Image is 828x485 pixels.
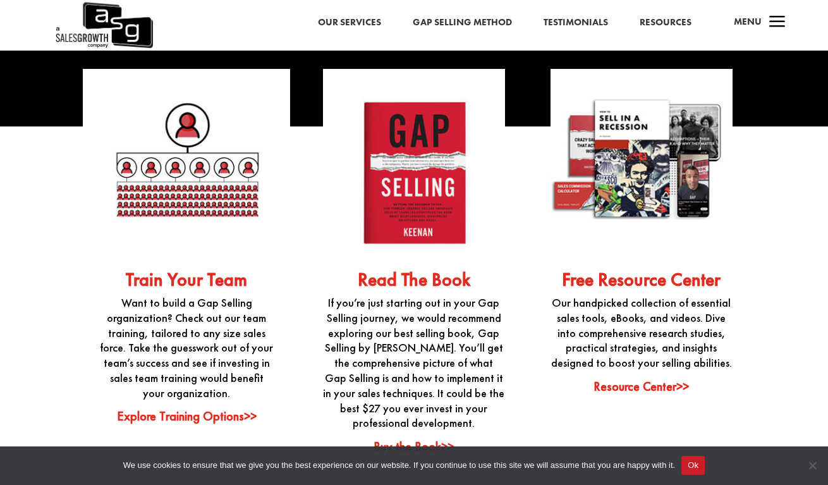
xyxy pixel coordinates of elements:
[562,267,721,292] a: Free Resource Center
[681,456,705,475] button: Ok
[806,459,819,472] span: No
[140,75,213,83] div: Keywords by Traffic
[594,378,689,395] a: Resource Center>>
[551,295,733,371] p: Our handpicked collection of essential sales tools, eBooks, and videos. Dive into comprehensive r...
[318,15,381,31] a: Our Services
[34,73,44,83] img: tab_domain_overview_orange.svg
[323,295,505,431] p: If you’re just starting out in your Gap Selling journey, we would recommend exploring our best se...
[95,295,277,401] p: Want to build a Gap Selling organization? Check out our team training, tailored to any size sales...
[734,15,762,28] span: Menu
[413,15,512,31] a: Gap Selling Method
[126,73,136,83] img: tab_keywords_by_traffic_grey.svg
[374,438,454,455] a: Buy the Book>>
[551,69,733,251] img: A collage of resources featured in the Gap Selling Free Resource Center, including an eBook title...
[126,267,247,292] a: Train Your Team
[765,10,790,35] span: a
[20,33,30,43] img: website_grey.svg
[358,267,470,292] a: Read The Book
[544,15,608,31] a: Testimonials
[95,69,277,251] img: An organizational chart illustration showing a hierarchy with one larger red figure at the top, c...
[35,20,62,30] div: v 4.0.25
[48,75,113,83] div: Domain Overview
[323,69,505,251] img: Cover of the book 'Gap Selling' by Keenan, featuring a bold red background with the title 'Gap Se...
[640,15,691,31] a: Resources
[117,408,257,424] a: Explore Training Options>>
[20,20,30,30] img: logo_orange.svg
[33,33,139,43] div: Domain: [DOMAIN_NAME]
[123,459,675,472] span: We use cookies to ensure that we give you the best experience on our website. If you continue to ...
